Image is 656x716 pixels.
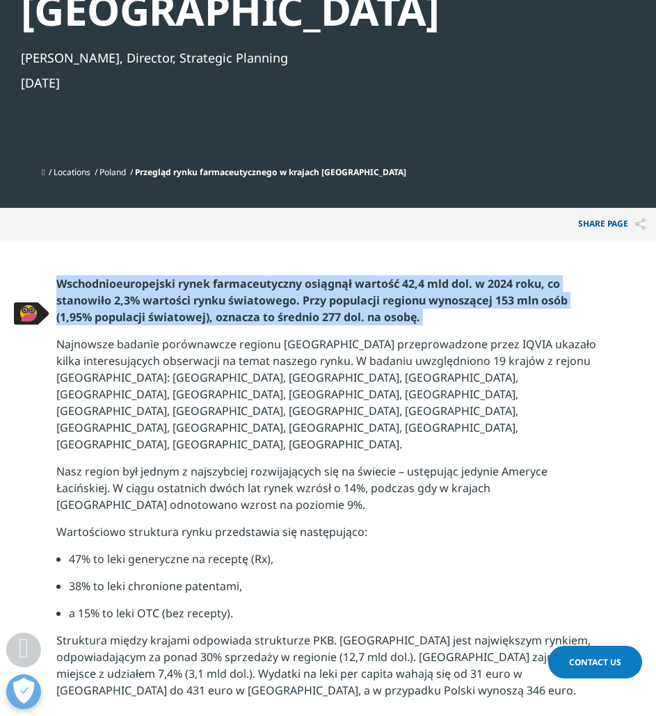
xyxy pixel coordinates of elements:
span: Przegląd rynku farmaceutycznego w krajach [GEOGRAPHIC_DATA] [135,166,406,178]
p: Nasz region był jednym z najszybciej rozwijających się na świecie – ustępując jedynie Ameryce Łac... [56,463,600,523]
img: Share PAGE [635,218,646,230]
strong: Wschodnioeuropejski rynek farmaceutyczny osiągnął wartość 42,4 mld dol. w 2024 roku, co stanowiło... [56,276,568,325]
a: Poland [99,166,126,178]
p: Struktura między krajami odpowiada strukturze PKB. [GEOGRAPHIC_DATA] jest największym rynkiem, od... [56,632,600,709]
li: 38% to leki chronione patentami, [69,578,600,605]
button: Share PAGEShare PAGE [568,208,656,241]
a: Locations [54,166,90,178]
button: Open Preferences [6,674,41,709]
div: [DATE] [21,74,619,91]
div: [PERSON_NAME], Director, Strategic Planning [21,49,619,66]
p: Share PAGE [568,208,656,241]
a: Contact Us [548,646,642,678]
p: Najnowsze badanie porównawcze regionu [GEOGRAPHIC_DATA] przeprowadzone przez IQVIA ukazało kilka ... [56,336,600,463]
span: Contact Us [569,656,621,668]
p: Wartościowo struktura rynku przedstawia się następująco: [56,523,600,551]
li: 47% to leki generyczne na receptę (Rx), [69,551,600,578]
li: a 15% to leki OTC (bez recepty). [69,605,600,632]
